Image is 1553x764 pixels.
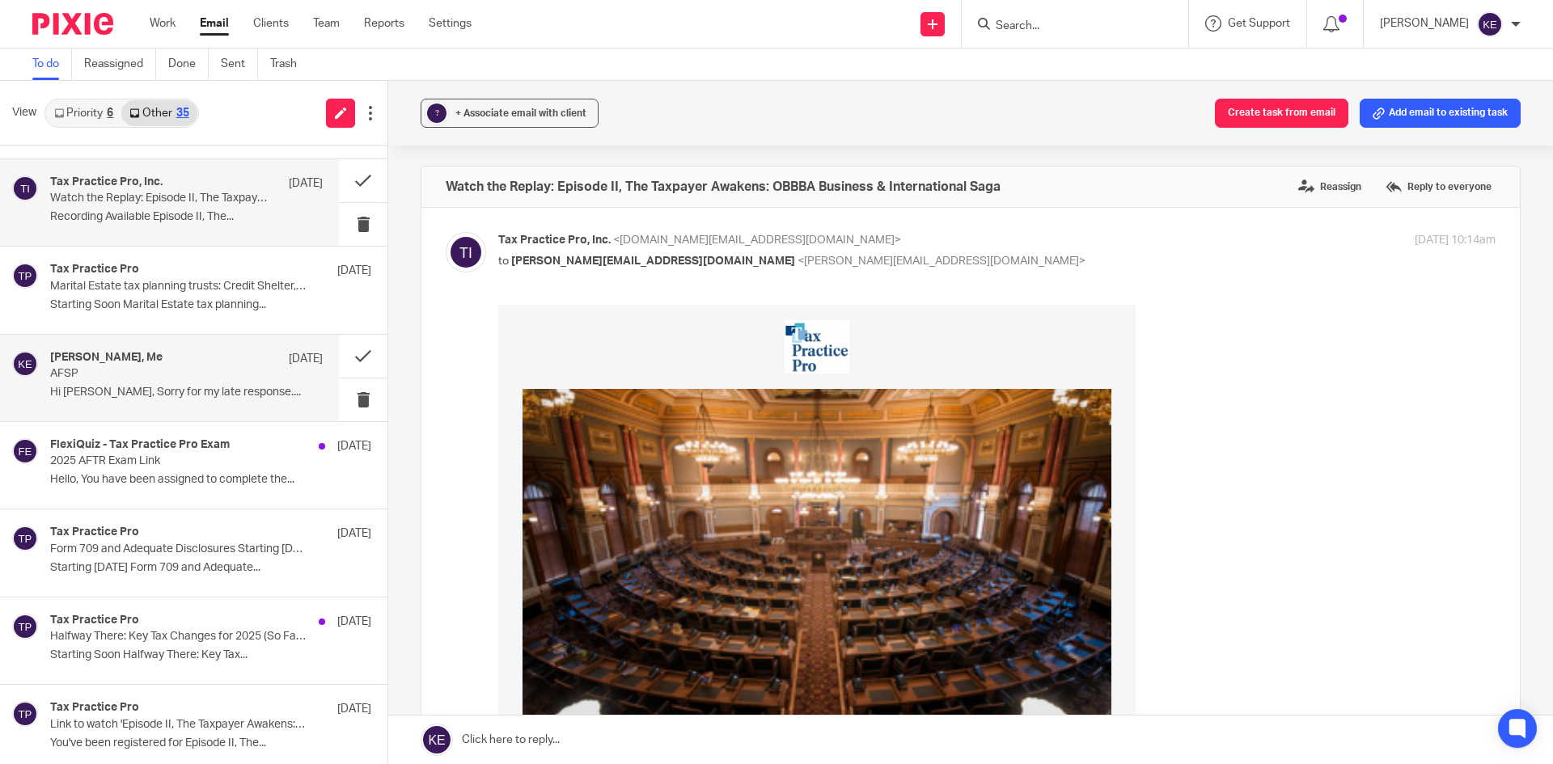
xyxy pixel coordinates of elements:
[84,49,156,80] a: Reassigned
[253,15,289,32] a: Clients
[270,49,309,80] a: Trash
[200,15,229,32] a: Email
[1380,15,1469,32] p: [PERSON_NAME]
[49,591,589,625] p: The course materials and IRS CE self-study quiz can be found by clicking the "Handouts" icon at t...
[50,351,163,365] h4: [PERSON_NAME], Me
[337,263,371,279] p: [DATE]
[12,526,38,551] img: svg%3E
[337,438,371,454] p: [DATE]
[1228,18,1290,29] span: Get Support
[50,454,307,468] p: 2025 AFTR Exam Link
[498,255,509,267] span: to
[12,263,38,289] img: svg%3E
[49,515,589,540] td: [DATE] · 3:00 p.m. · Eastern Time (US & [GEOGRAPHIC_DATA])
[49,435,589,458] td: Recording Available
[1360,99,1521,128] button: Add email to existing task
[49,557,589,591] p: The recording for Tax Practice Pro's "Episode II, The Taxpayer Awakens: OBBBA Business & Internat...
[12,104,36,121] span: View
[1382,175,1496,199] label: Reply to everyone
[12,701,38,727] img: svg%3E
[50,473,371,487] p: Hello, You have been assigned to complete the...
[337,614,371,630] p: [DATE]
[613,234,901,246] span: <[DOMAIN_NAME][EMAIL_ADDRESS][DOMAIN_NAME]>
[49,540,589,557] p: Hi,
[50,526,139,539] h4: Tax Practice Pro
[50,542,307,556] p: Form 709 and Adequate Disclosures Starting [DATE]
[50,386,323,399] p: Hi [PERSON_NAME], Sorry for my late response....
[150,15,176,32] a: Work
[313,15,340,32] a: Team
[50,192,269,205] p: Watch the Replay: Episode II, The Taxpayer Awakens: OBBBA Business & International Saga
[107,108,113,119] div: 6
[364,15,404,32] a: Reports
[994,19,1140,34] input: Search
[1415,232,1496,249] p: [DATE] 10:14am
[50,630,307,644] p: Halfway There: Key Tax Changes for 2025 (So Far) Starting Soon
[50,280,307,293] p: Marital Estate tax planning trusts: Credit Shelter, Bypass, QTIP, and more Starting Soon
[286,15,351,70] img: 1752768684-9c9b49be272cb2af.png
[249,662,388,677] a: WATCH THE RECORDING
[337,526,371,542] p: [DATE]
[289,175,323,192] p: [DATE]
[50,561,371,575] p: Starting [DATE] Form 709 and Adequate...
[337,701,371,717] p: [DATE]
[50,175,163,189] h4: Tax Practice Pro, Inc.
[50,718,307,732] p: Link to watch 'Episode II, The Taxpayer Awakens: OBBBA Business & International Saga'
[32,49,72,80] a: To do
[49,724,589,752] td: Webinar details:
[12,438,38,464] img: svg%3E
[446,179,1001,195] h4: Watch the Replay: Episode II, The Taxpayer Awakens: OBBBA Business & International Saga
[46,100,121,126] a: Priority6
[12,175,38,201] img: svg%3E
[50,210,323,224] p: Recording Available Episode II, The...
[50,263,139,276] h4: Tax Practice Pro
[50,438,230,452] h4: FlexiQuiz - Tax Practice Pro Exam
[176,108,189,119] div: 35
[24,84,613,411] img: 1752768684-ba7fe918ebfa1f6d.png
[455,108,586,118] span: + Associate email with client
[50,701,139,715] h4: Tax Practice Pro
[429,15,472,32] a: Settings
[1477,11,1503,37] img: svg%3E
[50,614,139,627] h4: Tax Practice Pro
[32,13,113,35] img: Pixie
[50,737,371,750] p: You've been registered for Episode II, The...
[798,255,1085,267] span: <[PERSON_NAME][EMAIL_ADDRESS][DOMAIN_NAME]>
[511,255,795,267] span: [PERSON_NAME][EMAIL_ADDRESS][DOMAIN_NAME]
[12,614,38,639] img: svg%3E
[427,103,446,123] div: ?
[446,232,486,272] img: svg%3E
[50,298,371,312] p: Starting Soon Marital Estate tax planning...
[1294,175,1365,199] label: Reassign
[12,351,38,377] img: svg%3E
[168,49,209,80] a: Done
[50,367,269,381] p: AFSP
[289,351,323,367] p: [DATE]
[121,100,197,126] a: Other35
[1215,99,1348,128] button: Create task from email
[221,49,258,80] a: Sent
[49,458,589,515] td: Episode II, The Taxpayer Awakens: OBBBA Business & International Saga
[50,648,371,662] p: Starting Soon Halfway There: Key Tax...
[421,99,599,128] button: ? + Associate email with client
[498,234,611,246] span: Tax Practice Pro, Inc.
